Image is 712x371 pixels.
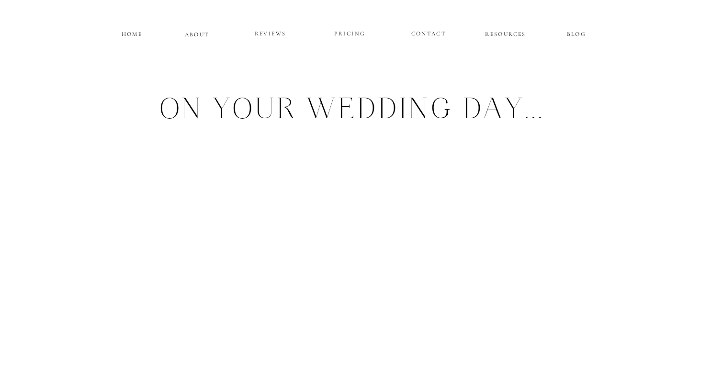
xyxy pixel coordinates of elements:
[120,29,144,37] a: HOME
[321,28,379,40] a: PRICING
[185,29,210,37] a: ABOUT
[411,28,446,36] a: CONTACT
[484,29,528,37] a: RESOURCES
[242,28,299,40] a: REVIEWS
[555,29,599,37] a: BLOG
[133,89,572,141] h1: on your wedding day...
